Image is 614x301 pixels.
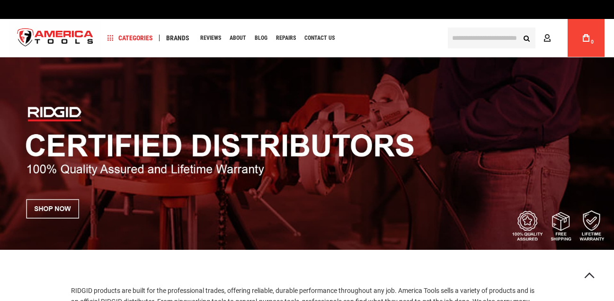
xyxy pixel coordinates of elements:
[107,35,153,41] span: Categories
[250,32,272,45] a: Blog
[230,35,246,41] span: About
[272,32,300,45] a: Repairs
[9,20,101,56] img: America Tools
[103,32,157,45] a: Categories
[577,19,595,57] a: 0
[300,32,339,45] a: Contact Us
[166,35,189,41] span: Brands
[9,20,101,56] a: store logo
[255,35,267,41] span: Blog
[196,32,225,45] a: Reviews
[200,35,221,41] span: Reviews
[276,35,296,41] span: Repairs
[225,32,250,45] a: About
[304,35,335,41] span: Contact Us
[591,39,594,45] span: 0
[162,32,194,45] a: Brands
[517,29,535,47] button: Search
